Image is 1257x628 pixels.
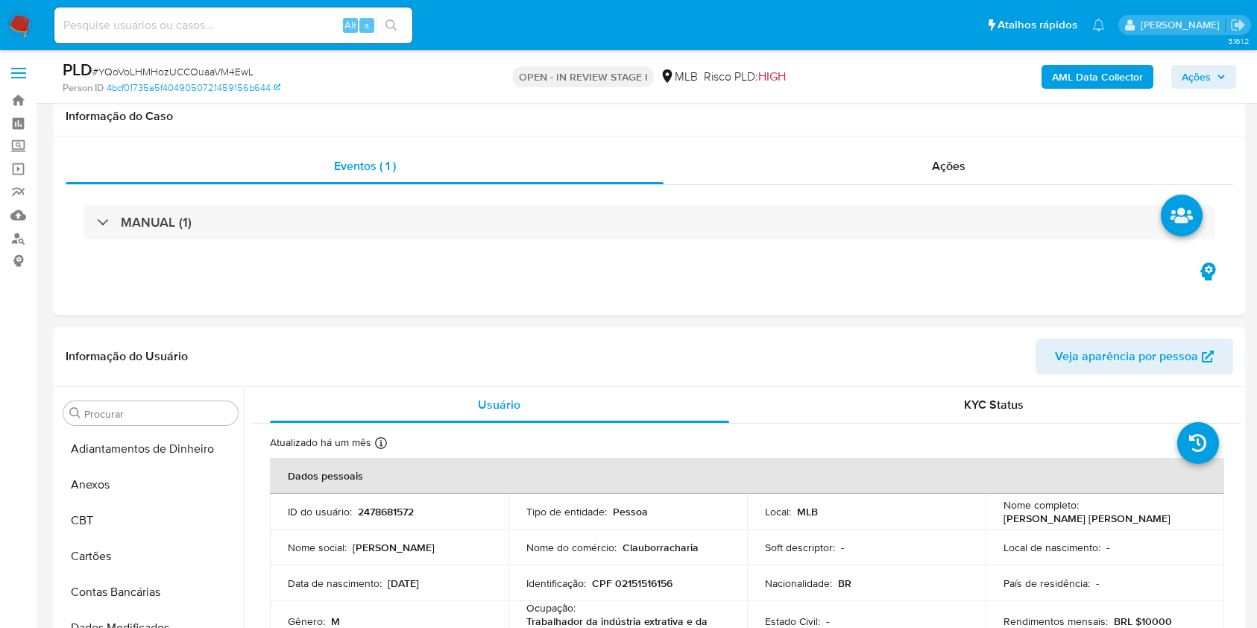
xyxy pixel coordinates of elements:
[288,615,325,628] p: Gênero :
[63,81,104,95] b: Person ID
[526,601,576,615] p: Ocupação :
[57,431,244,467] button: Adiantamentos de Dinheiro
[1096,577,1099,590] p: -
[1036,339,1233,374] button: Veja aparência por pessoa
[288,577,382,590] p: Data de nascimento :
[704,69,786,85] span: Risco PLD:
[331,615,340,628] p: M
[526,541,617,554] p: Nome do comércio :
[826,615,829,628] p: -
[57,503,244,538] button: CBT
[1141,18,1225,32] p: yngrid.fernandes@mercadolivre.com
[69,407,81,419] button: Procurar
[376,15,406,36] button: search-icon
[288,505,352,518] p: ID do usuário :
[932,157,965,175] span: Ações
[66,349,188,364] h1: Informação do Usuário
[388,577,419,590] p: [DATE]
[1052,65,1143,89] b: AML Data Collector
[758,68,786,85] span: HIGH
[478,396,520,413] span: Usuário
[765,505,791,518] p: Local :
[84,205,1215,239] div: MANUAL (1)
[63,57,92,81] b: PLD
[964,396,1024,413] span: KYC Status
[92,64,253,79] span: # YQoVoLHMHozUCCOuaaVM4EwL
[365,18,369,32] span: s
[1092,19,1105,31] a: Notificações
[613,505,648,518] p: Pessoa
[121,214,192,230] h3: MANUAL (1)
[660,69,698,85] div: MLB
[526,505,607,518] p: Tipo de entidade :
[344,18,356,32] span: Alt
[57,467,244,503] button: Anexos
[526,577,586,590] p: Identificação :
[765,615,820,628] p: Estado Civil :
[592,577,672,590] p: CPF 02151516156
[1182,65,1211,89] span: Ações
[1042,65,1153,89] button: AML Data Collector
[1004,577,1090,590] p: País de residência :
[513,66,654,87] p: OPEN - IN REVIEW STAGE I
[84,407,232,421] input: Procurar
[107,81,280,95] a: 4bcf01735a5f4049050721459156b644
[1004,498,1079,512] p: Nome completo :
[57,574,244,610] button: Contas Bancárias
[288,541,347,554] p: Nome social :
[270,436,371,450] p: Atualizado há um mês
[765,577,832,590] p: Nacionalidade :
[1230,17,1246,33] a: Sair
[623,541,699,554] p: Clauborracharia
[797,505,818,518] p: MLB
[1004,541,1100,554] p: Local de nascimento :
[1114,615,1172,628] p: BRL $10000
[334,157,396,175] span: Eventos ( 1 )
[1171,65,1236,89] button: Ações
[841,541,844,554] p: -
[1004,615,1108,628] p: Rendimentos mensais :
[998,17,1077,33] span: Atalhos rápidos
[66,109,1233,124] h1: Informação do Caso
[838,577,851,590] p: BR
[765,541,835,554] p: Soft descriptor :
[270,458,1224,494] th: Dados pessoais
[1106,541,1109,554] p: -
[1004,512,1171,525] p: [PERSON_NAME] [PERSON_NAME]
[54,16,412,35] input: Pesquise usuários ou casos...
[353,541,435,554] p: [PERSON_NAME]
[1055,339,1198,374] span: Veja aparência por pessoa
[57,538,244,574] button: Cartões
[358,505,414,518] p: 2478681572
